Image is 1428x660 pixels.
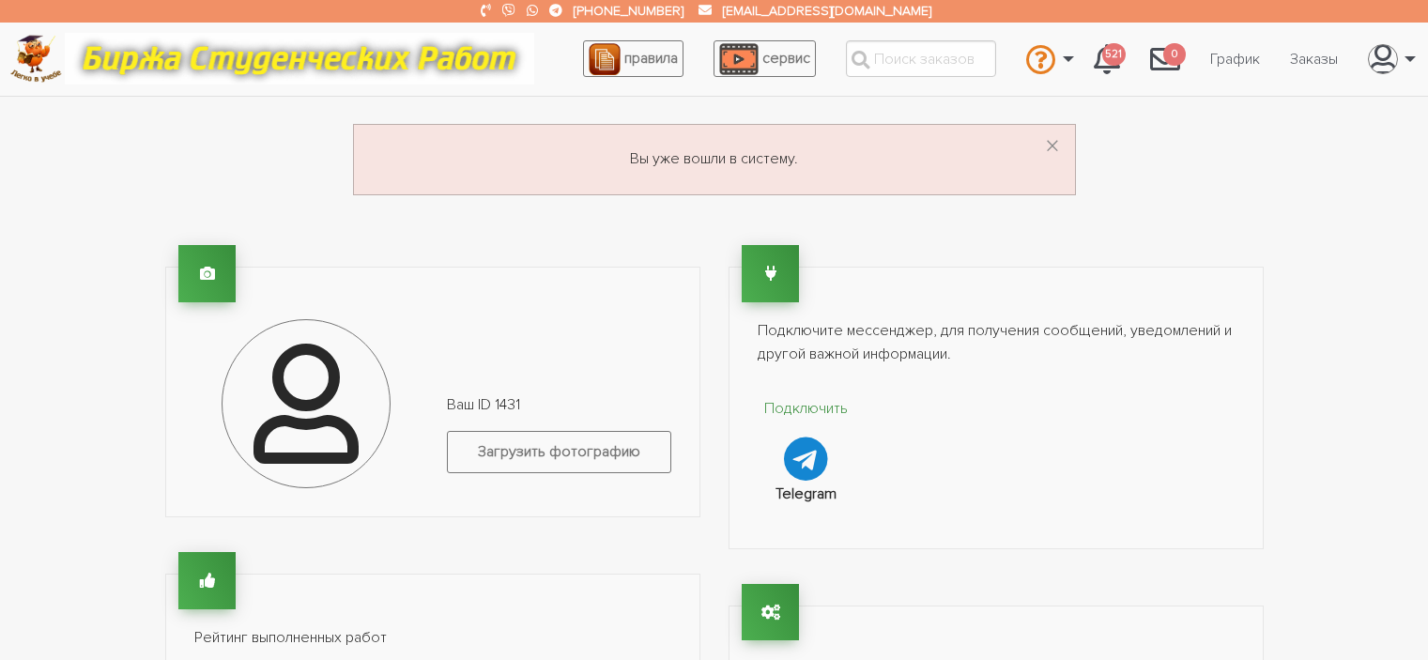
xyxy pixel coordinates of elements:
[714,40,816,77] a: сервис
[846,40,996,77] input: Поиск заказов
[762,49,810,68] span: сервис
[1045,132,1060,162] button: Dismiss alert
[10,35,62,83] img: logo-c4363faeb99b52c628a42810ed6dfb4293a56d4e4775eb116515dfe7f33672af.png
[758,397,856,422] p: Подключить
[758,319,1235,367] p: Подключите мессенджер, для получения сообщений, уведомлений и другой важной информации.
[433,393,685,488] div: Ваш ID 1431
[775,484,837,503] strong: Telegram
[1163,43,1186,67] span: 0
[1079,34,1135,84] a: 521
[65,33,534,84] img: motto-12e01f5a76059d5f6a28199ef077b1f78e012cfde436ab5cf1d4517935686d32.gif
[758,397,856,481] a: Подключить
[624,49,678,68] span: правила
[583,40,683,77] a: правила
[1195,41,1275,77] a: График
[194,626,671,651] p: Рейтинг выполненных работ
[1135,34,1195,84] a: 0
[376,147,1052,172] p: Вы уже вошли в систему.
[719,43,759,75] img: play_icon-49f7f135c9dc9a03216cfdbccbe1e3994649169d890fb554cedf0eac35a01ba8.png
[574,3,683,19] a: [PHONE_NUMBER]
[447,431,671,473] label: Загрузить фотографию
[723,3,931,19] a: [EMAIL_ADDRESS][DOMAIN_NAME]
[1102,43,1126,67] span: 521
[1275,41,1353,77] a: Заказы
[1045,129,1060,165] span: ×
[589,43,621,75] img: agreement_icon-feca34a61ba7f3d1581b08bc946b2ec1ccb426f67415f344566775c155b7f62c.png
